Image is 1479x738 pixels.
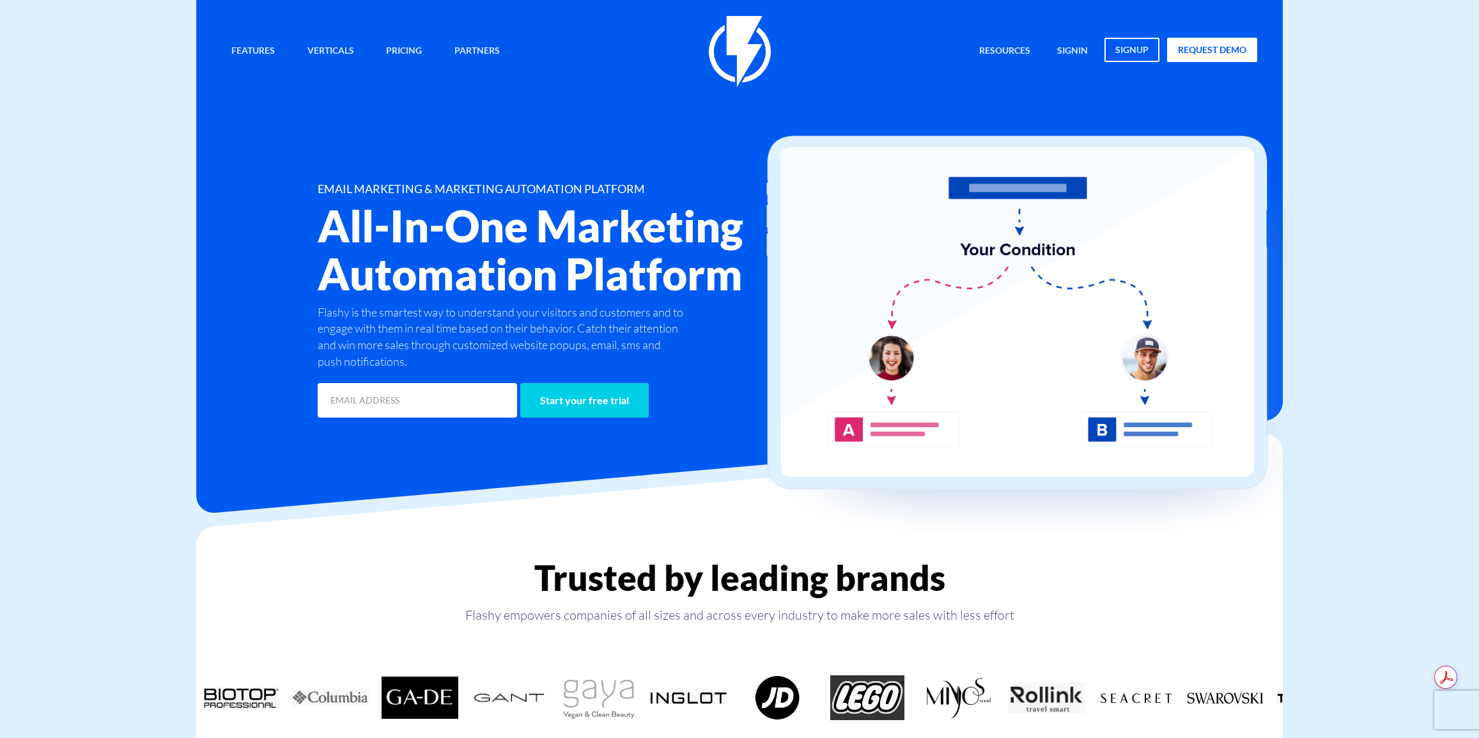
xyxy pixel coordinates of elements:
[318,183,816,196] h1: EMAIL MARKETING & MARKETING AUTOMATION PLATFORM
[520,383,649,418] input: Start your free trial
[196,606,1283,624] p: Flashy empowers companies of all sizes and across every industry to make more sales with less effort
[823,675,912,720] div: 9 / 18
[1091,675,1181,720] div: 12 / 18
[318,202,816,298] h2: All-In-One Marketing Automation Platform
[445,38,509,65] a: Partners
[222,38,284,65] a: Features
[1167,38,1257,62] a: request demo
[644,675,733,720] div: 7 / 18
[970,38,1040,65] a: Resources
[465,675,554,720] div: 5 / 18
[1104,38,1159,62] a: signup
[1270,675,1359,720] div: 14 / 18
[733,675,823,720] div: 8 / 18
[912,675,1002,720] div: 10 / 18
[318,304,687,370] p: Flashy is the smartest way to understand your visitors and customers and to engage with them in r...
[196,675,286,720] div: 2 / 18
[298,38,364,65] a: Verticals
[554,675,644,720] div: 6 / 18
[1002,675,1091,720] div: 11 / 18
[376,38,431,65] a: Pricing
[1181,675,1270,720] div: 13 / 18
[286,675,375,720] div: 3 / 18
[1048,38,1097,65] a: signin
[196,558,1283,597] h2: Trusted by leading brands
[318,383,517,418] input: EMAIL ADDRESS
[375,675,465,720] div: 4 / 18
